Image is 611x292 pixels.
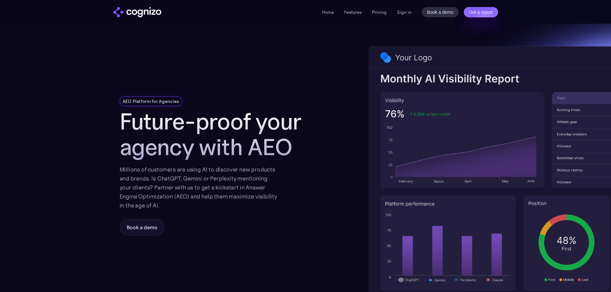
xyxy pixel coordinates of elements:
a: Features [344,9,362,15]
a: Book a demo [422,7,459,17]
img: cognizo logo [113,7,161,17]
a: Home [322,9,334,15]
a: Sign in [397,8,412,16]
a: home [113,7,161,17]
div: AEO Platform for Agencies [123,98,179,104]
div: Millions of customers are using AI to discover new products and brands. Is ChatGPT, Gemini or Per... [120,165,277,210]
a: Get a report [464,7,498,17]
a: Book a demo [120,219,165,236]
h1: Future-proof your agency with AEO [120,109,318,160]
div: Book a demo [127,223,157,231]
a: Pricing [372,9,387,15]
